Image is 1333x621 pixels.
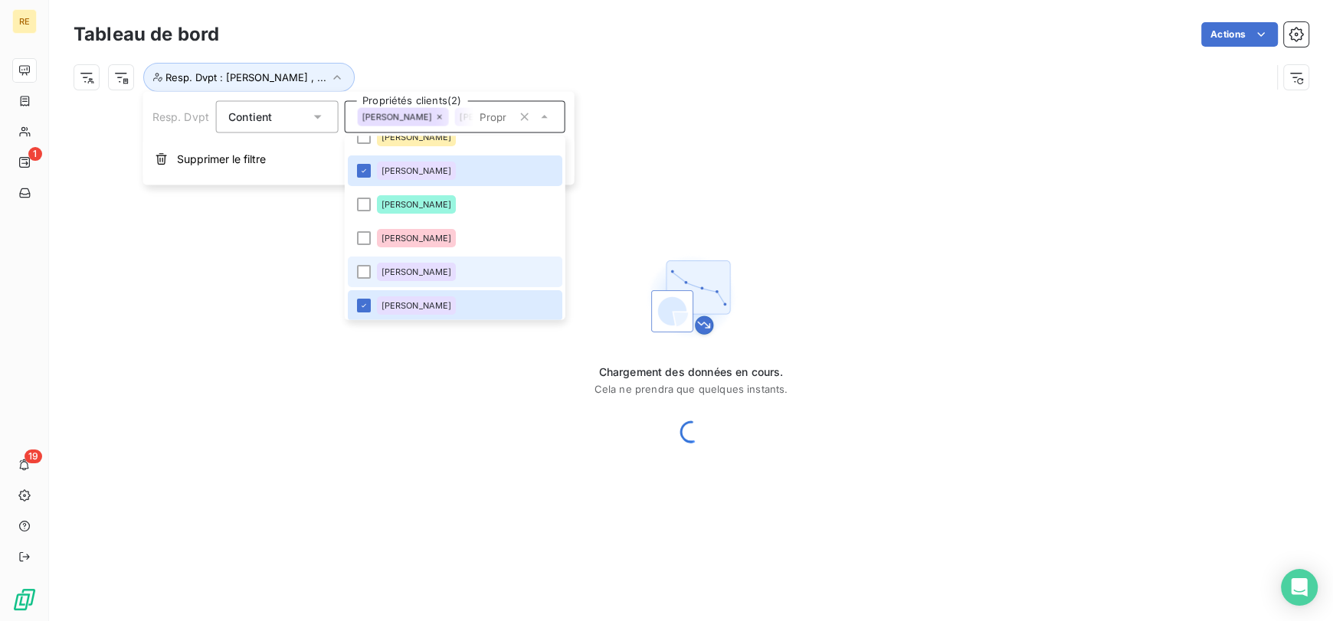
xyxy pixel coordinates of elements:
[28,147,42,161] span: 1
[594,364,788,380] span: Chargement des données en cours.
[143,142,575,176] button: Supprimer le filtre
[1281,569,1318,606] div: Open Intercom Messenger
[362,113,432,122] span: [PERSON_NAME]
[460,113,530,122] span: [PERSON_NAME]
[165,71,326,83] span: Resp. Dvpt : [PERSON_NAME] , ...
[12,587,37,612] img: Logo LeanPay
[381,234,451,243] span: [PERSON_NAME]
[152,110,209,123] span: Resp. Dvpt
[381,267,451,276] span: [PERSON_NAME]
[143,63,355,92] button: Resp. Dvpt : [PERSON_NAME] , ...
[642,248,740,346] img: First time
[74,21,219,48] h3: Tableau de bord
[381,166,451,175] span: [PERSON_NAME]
[12,9,37,34] div: RE
[594,383,788,395] span: Cela ne prendra que quelques instants.
[177,152,266,167] span: Supprimer le filtre
[25,449,42,463] span: 19
[228,110,272,123] span: Contient
[381,301,451,310] span: [PERSON_NAME]
[381,200,451,209] span: [PERSON_NAME]
[473,110,512,124] input: Propriétés clients
[381,132,451,142] span: [PERSON_NAME]
[1201,22,1278,47] button: Actions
